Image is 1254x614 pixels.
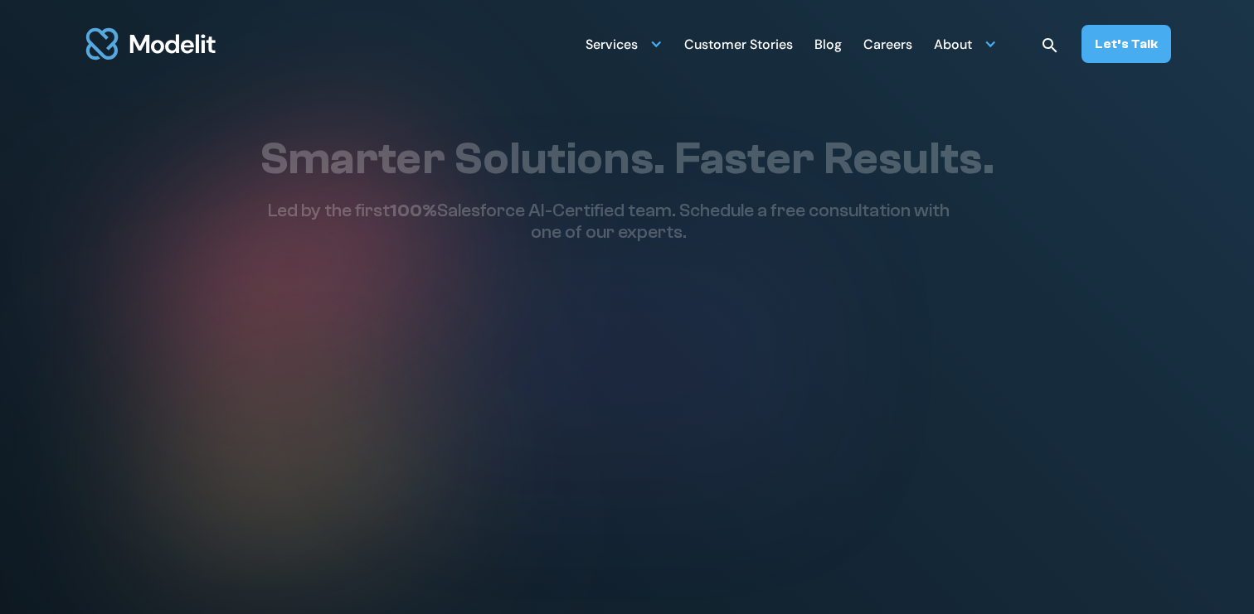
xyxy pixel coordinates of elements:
[1095,35,1158,53] div: Let’s Talk
[814,30,842,62] div: Blog
[260,132,994,186] h1: Smarter Solutions. Faster Results.
[684,30,793,62] div: Customer Stories
[83,18,219,70] img: modelit logo
[814,27,842,60] a: Blog
[586,30,638,62] div: Services
[863,30,912,62] div: Careers
[1081,25,1171,63] a: Let’s Talk
[390,200,437,221] span: 100%
[83,18,219,70] a: home
[863,27,912,60] a: Careers
[934,27,997,60] div: About
[934,30,972,62] div: About
[260,200,958,244] p: Led by the first Salesforce AI-Certified team. Schedule a free consultation with one of our experts.
[586,27,663,60] div: Services
[684,27,793,60] a: Customer Stories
